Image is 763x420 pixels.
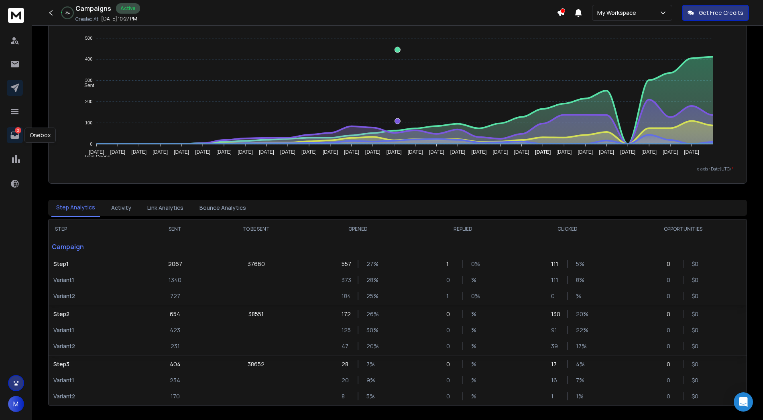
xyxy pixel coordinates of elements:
[366,376,374,384] p: 9 %
[734,392,753,412] div: Open Intercom Messenger
[116,3,140,14] div: Active
[471,260,479,268] p: 0 %
[85,36,92,41] tspan: 500
[53,376,138,384] p: Variant 1
[551,376,559,384] p: 16
[131,149,146,155] tspan: [DATE]
[576,260,584,268] p: 5 %
[366,326,374,334] p: 30 %
[342,376,350,384] p: 20
[78,83,94,88] span: Sent
[551,276,559,284] p: 111
[53,392,138,400] p: Variant 2
[49,219,143,239] th: STEP
[342,392,350,400] p: 8
[576,342,584,350] p: 17 %
[667,342,675,350] p: 0
[576,360,584,368] p: 4 %
[342,310,350,318] p: 172
[692,392,700,400] p: $ 0
[667,292,675,300] p: 0
[450,149,466,155] tspan: [DATE]
[366,276,374,284] p: 28 %
[551,260,559,268] p: 111
[53,360,138,368] p: Step 3
[365,149,380,155] tspan: [DATE]
[169,276,181,284] p: 1340
[557,149,572,155] tspan: [DATE]
[551,342,559,350] p: 39
[446,392,454,400] p: 0
[248,260,265,268] p: 37660
[667,276,675,284] p: 0
[429,149,444,155] tspan: [DATE]
[195,149,210,155] tspan: [DATE]
[90,142,92,146] tspan: 0
[387,149,402,155] tspan: [DATE]
[515,219,620,239] th: CLICKED
[692,360,700,368] p: $ 0
[75,4,111,13] h1: Campaigns
[472,149,487,155] tspan: [DATE]
[85,57,92,62] tspan: 400
[446,292,454,300] p: 1
[692,310,700,318] p: $ 0
[342,326,350,334] p: 125
[597,9,639,17] p: My Workspace
[248,360,265,368] p: 38652
[471,376,479,384] p: %
[514,149,529,155] tspan: [DATE]
[342,292,350,300] p: 184
[692,292,700,300] p: $ 0
[238,149,253,155] tspan: [DATE]
[682,5,749,21] button: Get Free Credits
[471,276,479,284] p: %
[170,310,180,318] p: 654
[106,199,136,217] button: Activity
[24,128,56,143] div: Onebox
[551,310,559,318] p: 130
[667,260,675,268] p: 0
[493,149,508,155] tspan: [DATE]
[692,326,700,334] p: $ 0
[578,149,593,155] tspan: [DATE]
[576,292,584,300] p: %
[259,149,274,155] tspan: [DATE]
[366,360,374,368] p: 7 %
[366,260,374,268] p: 27 %
[446,326,454,334] p: 0
[53,276,138,284] p: Variant 1
[301,149,317,155] tspan: [DATE]
[323,149,338,155] tspan: [DATE]
[75,16,100,22] p: Created At:
[667,360,675,368] p: 0
[7,127,23,143] a: 2
[446,260,454,268] p: 1
[535,149,551,155] tspan: [DATE]
[692,342,700,350] p: $ 0
[576,276,584,284] p: 8 %
[85,99,92,104] tspan: 200
[174,149,189,155] tspan: [DATE]
[366,310,374,318] p: 26 %
[551,326,559,334] p: 91
[8,396,24,412] button: M
[576,326,584,334] p: 22 %
[667,392,675,400] p: 0
[15,127,21,134] p: 2
[667,376,675,384] p: 0
[344,149,359,155] tspan: [DATE]
[342,276,350,284] p: 373
[168,260,182,268] p: 2067
[641,149,657,155] tspan: [DATE]
[471,342,479,350] p: %
[411,219,515,239] th: REPLIED
[170,292,180,300] p: 727
[153,149,168,155] tspan: [DATE]
[446,276,454,284] p: 0
[53,342,138,350] p: Variant 2
[170,360,181,368] p: 404
[620,219,747,239] th: OPPORTUNITIES
[170,376,180,384] p: 234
